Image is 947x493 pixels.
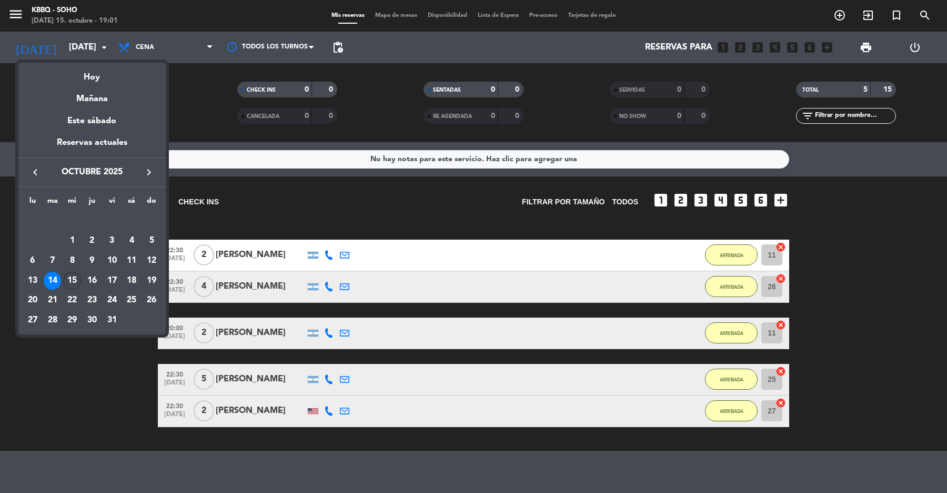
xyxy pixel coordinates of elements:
[83,272,101,290] div: 16
[23,271,43,291] td: 13 de octubre de 2025
[62,251,82,271] td: 8 de octubre de 2025
[63,252,81,270] div: 8
[44,252,62,270] div: 7
[122,231,142,251] td: 4 de octubre de 2025
[82,195,102,211] th: jueves
[142,231,162,251] td: 5 de octubre de 2025
[102,310,122,330] td: 31 de octubre de 2025
[103,311,121,329] div: 31
[143,232,160,250] div: 5
[44,272,62,290] div: 14
[23,291,43,311] td: 20 de octubre de 2025
[142,251,162,271] td: 12 de octubre de 2025
[45,165,139,179] span: octubre 2025
[44,291,62,309] div: 21
[102,195,122,211] th: viernes
[83,232,101,250] div: 2
[18,106,166,136] div: Este sábado
[44,311,62,329] div: 28
[43,195,63,211] th: martes
[62,310,82,330] td: 29 de octubre de 2025
[122,271,142,291] td: 18 de octubre de 2025
[18,84,166,106] div: Mañana
[29,166,42,179] i: keyboard_arrow_left
[139,165,158,179] button: keyboard_arrow_right
[82,291,102,311] td: 23 de octubre de 2025
[83,311,101,329] div: 30
[103,291,121,309] div: 24
[143,272,160,290] div: 19
[102,271,122,291] td: 17 de octubre de 2025
[23,310,43,330] td: 27 de octubre de 2025
[62,271,82,291] td: 15 de octubre de 2025
[24,272,42,290] div: 13
[63,291,81,309] div: 22
[82,251,102,271] td: 9 de octubre de 2025
[143,252,160,270] div: 12
[23,195,43,211] th: lunes
[122,195,142,211] th: sábado
[142,291,162,311] td: 26 de octubre de 2025
[62,291,82,311] td: 22 de octubre de 2025
[18,63,166,84] div: Hoy
[143,166,155,179] i: keyboard_arrow_right
[43,291,63,311] td: 21 de octubre de 2025
[123,291,140,309] div: 25
[123,252,140,270] div: 11
[62,231,82,251] td: 1 de octubre de 2025
[23,211,162,231] td: OCT.
[63,311,81,329] div: 29
[23,251,43,271] td: 6 de octubre de 2025
[142,271,162,291] td: 19 de octubre de 2025
[103,232,121,250] div: 3
[43,251,63,271] td: 7 de octubre de 2025
[63,232,81,250] div: 1
[102,231,122,251] td: 3 de octubre de 2025
[83,252,101,270] div: 9
[123,232,140,250] div: 4
[83,291,101,309] div: 23
[122,291,142,311] td: 25 de octubre de 2025
[24,291,42,309] div: 20
[102,291,122,311] td: 24 de octubre de 2025
[82,231,102,251] td: 2 de octubre de 2025
[63,272,81,290] div: 15
[43,271,63,291] td: 14 de octubre de 2025
[143,291,160,309] div: 26
[142,195,162,211] th: domingo
[24,252,42,270] div: 6
[103,252,121,270] div: 10
[122,251,142,271] td: 11 de octubre de 2025
[26,165,45,179] button: keyboard_arrow_left
[43,310,63,330] td: 28 de octubre de 2025
[24,311,42,329] div: 27
[102,251,122,271] td: 10 de octubre de 2025
[82,271,102,291] td: 16 de octubre de 2025
[103,272,121,290] div: 17
[18,136,166,157] div: Reservas actuales
[123,272,140,290] div: 18
[82,310,102,330] td: 30 de octubre de 2025
[62,195,82,211] th: miércoles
